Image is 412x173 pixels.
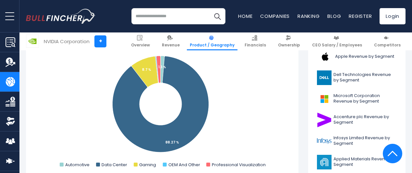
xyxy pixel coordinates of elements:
text: Data Center [102,162,127,168]
img: ACN logo [317,113,332,127]
span: Applied Materials Revenue by Segment [333,156,397,167]
a: Competitors [371,32,404,50]
a: Apple Revenue by Segment [313,48,401,66]
a: Blog [327,13,341,19]
span: Dell Technologies Revenue by Segment [333,72,397,83]
span: Ownership [278,43,300,48]
a: CEO Salary / Employees [309,32,365,50]
button: Search [209,8,225,24]
span: Infosys Limited Revenue by Segment [333,135,397,146]
a: Ownership [275,32,303,50]
a: Dell Technologies Revenue by Segment [313,69,401,87]
a: + [94,35,106,47]
span: Overview [131,43,150,48]
text: Automotive [65,162,90,168]
span: Financials [245,43,266,48]
a: Applied Materials Revenue by Segment [313,153,401,171]
a: Overview [128,32,153,50]
span: Competitors [374,43,401,48]
tspan: 1.3 % [158,65,166,69]
text: OEM And Other [168,162,200,168]
a: Login [380,8,406,24]
div: NVIDIA Corporation [44,38,90,45]
span: CEO Salary / Employees [312,43,362,48]
text: Gaming [139,162,156,168]
span: Accenture plc Revenue by Segment [333,114,397,125]
a: Ranking [297,13,320,19]
a: Home [238,13,252,19]
a: Microsoft Corporation Revenue by Segment [313,90,401,108]
span: Product / Geography [190,43,235,48]
img: NVDA logo [26,35,39,47]
a: Accenture plc Revenue by Segment [313,111,401,129]
span: Apple Revenue by Segment [335,54,394,59]
a: Financials [242,32,269,50]
img: INFY logo [317,134,332,148]
tspan: 88.27 % [165,140,179,145]
a: Go to homepage [26,9,96,24]
a: Register [349,13,372,19]
img: bullfincher logo [26,9,96,24]
img: DELL logo [317,70,332,85]
img: AMAT logo [317,155,332,169]
a: Companies [260,13,290,19]
span: Microsoft Corporation Revenue by Segment [333,93,397,104]
a: Infosys Limited Revenue by Segment [313,132,401,150]
img: AAPL logo [317,49,333,64]
svg: NVIDIA Corporation's Revenue Share by Segment [36,40,289,169]
a: Revenue [159,32,183,50]
img: Ownership [6,117,15,126]
text: Professional Visualization [212,162,266,168]
a: Product / Geography [187,32,237,50]
tspan: 8.7 % [142,67,151,72]
img: MSFT logo [317,92,332,106]
span: Revenue [162,43,180,48]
